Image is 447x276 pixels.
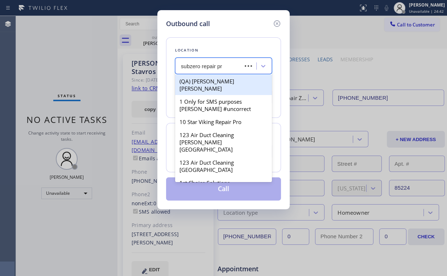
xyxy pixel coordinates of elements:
h5: Outbound call [166,19,210,29]
div: 123 Air Duct Cleaning [GEOGRAPHIC_DATA] [175,156,272,176]
div: 10 Star Viking Repair Pro [175,115,272,128]
div: 123 Air Duct Cleaning [PERSON_NAME][GEOGRAPHIC_DATA] [175,128,272,156]
button: Call [166,177,281,201]
div: (QA) [PERSON_NAME] [PERSON_NAME] [175,75,272,95]
div: Location [175,46,272,54]
div: 1st Choice Solutions [175,176,272,189]
div: 1 Only for SMS purposes [PERSON_NAME] #uncorrect [175,95,272,115]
